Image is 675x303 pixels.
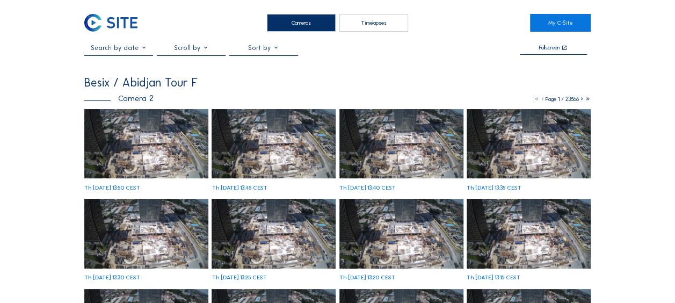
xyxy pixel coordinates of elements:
[212,185,267,191] div: Th [DATE] 13:45 CEST
[467,275,520,280] div: Th [DATE] 13:15 CEST
[84,44,153,52] input: Search by date 󰅀
[339,275,395,280] div: Th [DATE] 13:20 CEST
[267,14,336,32] div: Cameras
[546,96,579,103] span: Page 1 / 23566
[467,199,591,269] img: image_53561506
[84,94,154,102] div: Camera 2
[339,199,463,269] img: image_53561613
[339,109,463,179] img: image_53562170
[467,109,591,179] img: image_53562028
[84,77,198,89] div: Besix / Abidjan Tour F
[84,275,140,280] div: Th [DATE] 13:30 CEST
[84,199,208,269] img: image_53561879
[212,275,266,280] div: Th [DATE] 13:25 CEST
[467,185,521,191] div: Th [DATE] 13:35 CEST
[84,185,140,191] div: Th [DATE] 13:50 CEST
[530,14,591,32] a: My C-Site
[212,199,336,269] img: image_53561709
[84,14,145,32] a: C-SITE Logo
[539,45,560,51] div: Fullscreen
[84,14,137,32] img: C-SITE Logo
[339,14,408,32] div: Timelapses
[339,185,396,191] div: Th [DATE] 13:40 CEST
[212,109,336,179] img: image_53562268
[84,109,208,179] img: image_53562474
